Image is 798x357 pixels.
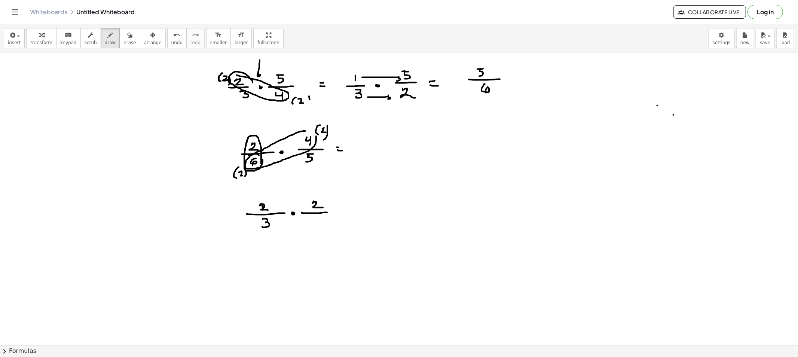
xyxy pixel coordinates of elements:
[171,40,183,45] span: undo
[4,28,25,48] button: insert
[756,28,775,48] button: save
[747,5,783,19] button: Log in
[740,40,750,45] span: new
[253,28,283,48] button: fullscreen
[210,40,227,45] span: smaller
[105,40,116,45] span: draw
[65,31,72,40] i: keyboard
[173,31,180,40] i: undo
[215,31,222,40] i: format_size
[167,28,187,48] button: undoundo
[776,28,794,48] button: load
[85,40,97,45] span: scrub
[56,28,81,48] button: keyboardkeypad
[119,28,140,48] button: erase
[230,28,252,48] button: format_sizelarger
[190,40,201,45] span: redo
[186,28,205,48] button: redoredo
[713,40,731,45] span: settings
[8,40,21,45] span: insert
[30,40,52,45] span: transform
[80,28,101,48] button: scrub
[709,28,735,48] button: settings
[9,6,21,18] button: Toggle navigation
[192,31,199,40] i: redo
[760,40,770,45] span: save
[780,40,790,45] span: load
[144,40,162,45] span: arrange
[235,40,248,45] span: larger
[680,9,740,15] span: Collaborate Live
[206,28,231,48] button: format_sizesmaller
[123,40,136,45] span: erase
[30,8,67,16] a: Whiteboards
[60,40,77,45] span: keypad
[238,31,245,40] i: format_size
[736,28,754,48] button: new
[140,28,166,48] button: arrange
[101,28,120,48] button: draw
[26,28,56,48] button: transform
[673,5,746,19] button: Collaborate Live
[257,40,279,45] span: fullscreen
